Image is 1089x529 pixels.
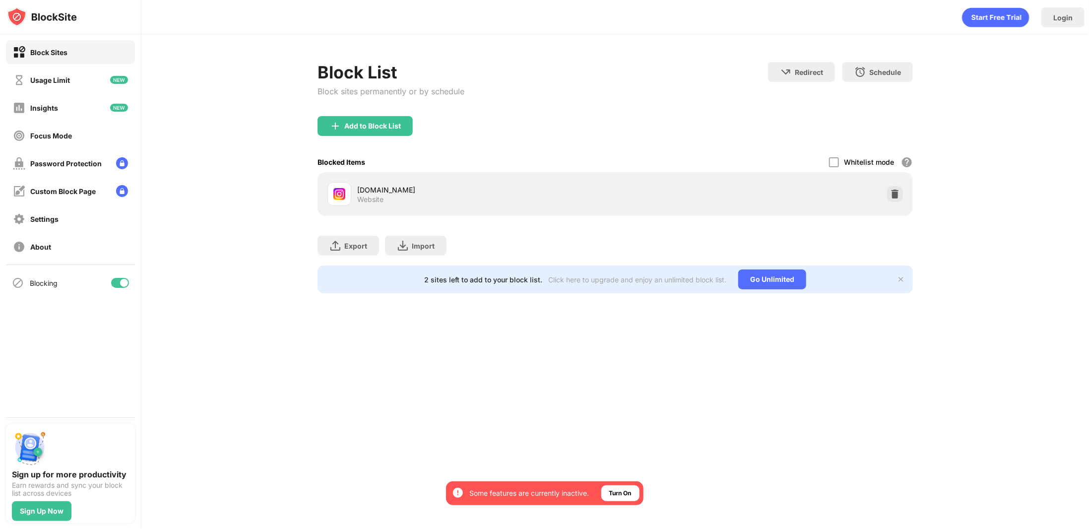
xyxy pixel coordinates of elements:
[30,187,96,196] div: Custom Block Page
[13,185,25,198] img: customize-block-page-off.svg
[13,241,25,253] img: about-off.svg
[357,185,615,195] div: [DOMAIN_NAME]
[470,488,589,498] div: Some features are currently inactive.
[13,157,25,170] img: password-protection-off.svg
[12,430,48,465] img: push-signup.svg
[12,481,129,497] div: Earn rewards and sync your block list across devices
[452,487,464,499] img: error-circle-white.svg
[344,242,367,250] div: Export
[318,158,365,166] div: Blocked Items
[30,243,51,251] div: About
[13,46,25,59] img: block-on.svg
[548,275,726,284] div: Click here to upgrade and enjoy an unlimited block list.
[333,188,345,200] img: favicons
[30,215,59,223] div: Settings
[962,7,1029,27] div: animation
[424,275,542,284] div: 2 sites left to add to your block list.
[30,48,67,57] div: Block Sites
[116,185,128,197] img: lock-menu.svg
[13,74,25,86] img: time-usage-off.svg
[116,157,128,169] img: lock-menu.svg
[110,76,128,84] img: new-icon.svg
[30,76,70,84] div: Usage Limit
[738,269,806,289] div: Go Unlimited
[30,159,102,168] div: Password Protection
[110,104,128,112] img: new-icon.svg
[844,158,894,166] div: Whitelist mode
[357,195,384,204] div: Website
[1053,13,1073,22] div: Login
[412,242,435,250] div: Import
[30,279,58,287] div: Blocking
[20,507,64,515] div: Sign Up Now
[12,277,24,289] img: blocking-icon.svg
[13,102,25,114] img: insights-off.svg
[13,213,25,225] img: settings-off.svg
[30,132,72,140] div: Focus Mode
[609,488,632,498] div: Turn On
[318,62,464,82] div: Block List
[344,122,401,130] div: Add to Block List
[13,130,25,142] img: focus-off.svg
[318,86,464,96] div: Block sites permanently or by schedule
[12,469,129,479] div: Sign up for more productivity
[7,7,77,27] img: logo-blocksite.svg
[897,275,905,283] img: x-button.svg
[795,68,823,76] div: Redirect
[30,104,58,112] div: Insights
[869,68,901,76] div: Schedule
